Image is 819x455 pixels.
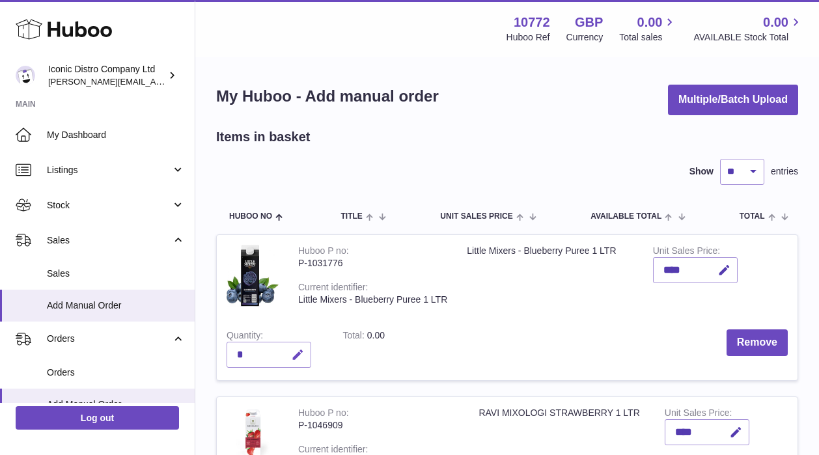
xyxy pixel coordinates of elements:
[457,235,643,320] td: Little Mixers - Blueberry Puree 1 LTR
[298,419,459,432] div: P-1046909
[619,14,677,44] a: 0.00 Total sales
[216,86,439,107] h1: My Huboo - Add manual order
[298,407,349,421] div: Huboo P no
[689,165,714,178] label: Show
[47,234,171,247] span: Sales
[740,212,765,221] span: Total
[342,330,367,344] label: Total
[693,14,803,44] a: 0.00 AVAILABLE Stock Total
[47,333,171,345] span: Orders
[47,299,185,312] span: Add Manual Order
[48,76,261,87] span: [PERSON_NAME][EMAIL_ADDRESS][DOMAIN_NAME]
[727,329,788,356] button: Remove
[229,212,272,221] span: Huboo no
[637,14,663,31] span: 0.00
[47,199,171,212] span: Stock
[47,268,185,280] span: Sales
[440,212,512,221] span: Unit Sales Price
[367,330,385,340] span: 0.00
[227,330,263,344] label: Quantity
[763,14,788,31] span: 0.00
[16,66,35,85] img: paul@iconicdistro.com
[619,31,677,44] span: Total sales
[298,294,447,306] div: Little Mixers - Blueberry Puree 1 LTR
[48,63,165,88] div: Iconic Distro Company Ltd
[507,31,550,44] div: Huboo Ref
[298,257,447,269] div: P-1031776
[16,406,179,430] a: Log out
[340,212,362,221] span: Title
[693,31,803,44] span: AVAILABLE Stock Total
[47,398,185,411] span: Add Manual Order
[653,245,720,259] label: Unit Sales Price
[590,212,661,221] span: AVAILABLE Total
[47,164,171,176] span: Listings
[227,245,279,307] img: Little Mixers - Blueberry Puree 1 LTR
[771,165,798,178] span: entries
[514,14,550,31] strong: 10772
[668,85,798,115] button: Multiple/Batch Upload
[665,407,732,421] label: Unit Sales Price
[216,128,311,146] h2: Items in basket
[47,366,185,379] span: Orders
[566,31,604,44] div: Currency
[575,14,603,31] strong: GBP
[298,282,368,296] div: Current identifier
[47,129,185,141] span: My Dashboard
[298,245,349,259] div: Huboo P no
